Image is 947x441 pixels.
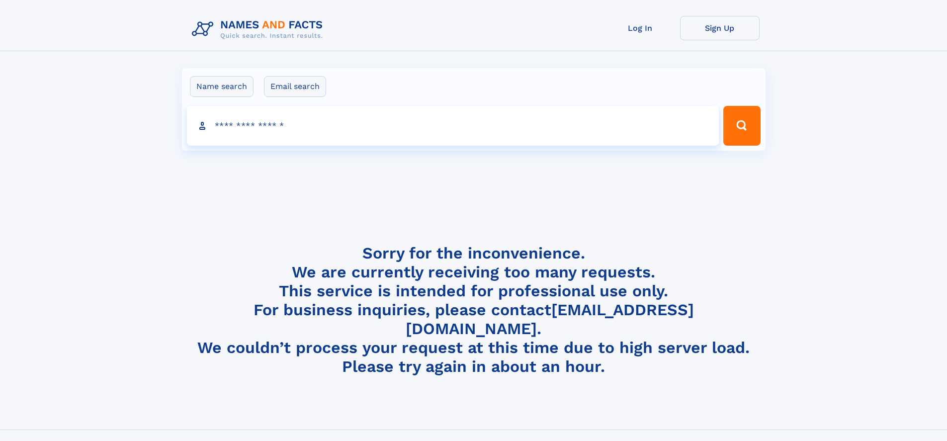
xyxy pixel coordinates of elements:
[680,16,760,40] a: Sign Up
[264,76,326,97] label: Email search
[406,300,694,338] a: [EMAIL_ADDRESS][DOMAIN_NAME]
[190,76,254,97] label: Name search
[601,16,680,40] a: Log In
[188,16,331,43] img: Logo Names and Facts
[723,106,760,146] button: Search Button
[188,244,760,376] h4: Sorry for the inconvenience. We are currently receiving too many requests. This service is intend...
[187,106,719,146] input: search input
